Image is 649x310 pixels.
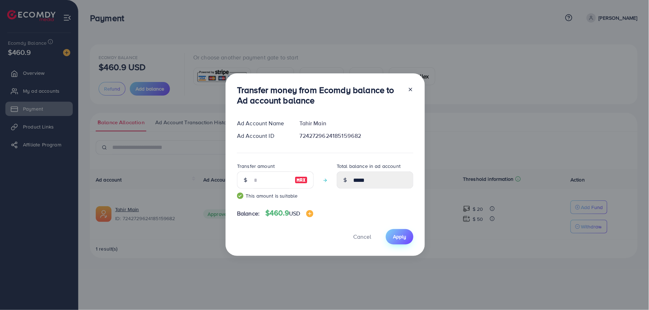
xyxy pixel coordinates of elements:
[619,278,644,305] iframe: Chat
[237,209,260,218] span: Balance:
[337,163,401,170] label: Total balance in ad account
[344,229,380,244] button: Cancel
[294,132,419,140] div: 7242729624185159682
[294,119,419,127] div: Tahir Main
[237,193,243,199] img: guide
[237,192,314,199] small: This amount is suitable
[237,85,402,106] h3: Transfer money from Ecomdy balance to Ad account balance
[353,233,371,241] span: Cancel
[306,210,313,217] img: image
[265,209,313,218] h4: $460.9
[295,176,308,184] img: image
[289,209,300,217] span: USD
[393,233,406,240] span: Apply
[237,163,275,170] label: Transfer amount
[231,119,294,127] div: Ad Account Name
[386,229,413,244] button: Apply
[231,132,294,140] div: Ad Account ID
